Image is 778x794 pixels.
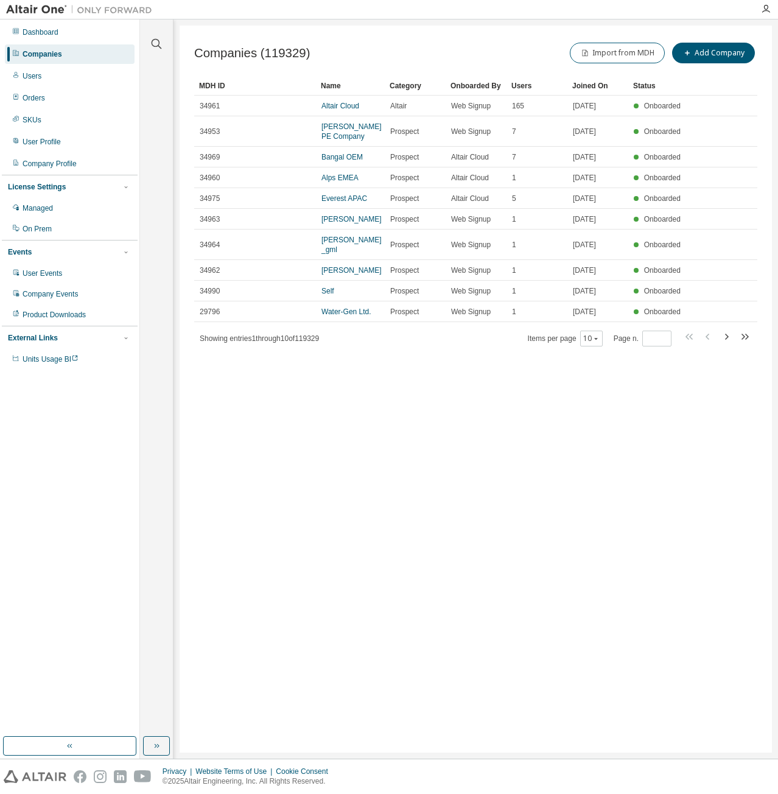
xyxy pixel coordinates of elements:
[114,770,127,783] img: linkedin.svg
[451,214,491,224] span: Web Signup
[573,214,596,224] span: [DATE]
[200,214,220,224] span: 34963
[450,76,502,96] div: Onboarded By
[573,127,596,136] span: [DATE]
[134,770,152,783] img: youtube.svg
[644,215,681,223] span: Onboarded
[200,265,220,275] span: 34962
[573,173,596,183] span: [DATE]
[74,770,86,783] img: facebook.svg
[23,71,41,81] div: Users
[644,241,681,249] span: Onboarded
[23,49,62,59] div: Companies
[528,331,603,346] span: Items per page
[390,265,419,275] span: Prospect
[23,137,61,147] div: User Profile
[512,152,516,162] span: 7
[23,115,41,125] div: SKUs
[451,307,491,317] span: Web Signup
[451,265,491,275] span: Web Signup
[321,215,382,223] a: [PERSON_NAME]
[23,310,86,320] div: Product Downloads
[644,307,681,316] span: Onboarded
[390,286,419,296] span: Prospect
[390,127,419,136] span: Prospect
[199,76,311,96] div: MDH ID
[390,173,419,183] span: Prospect
[390,240,419,250] span: Prospect
[23,224,52,234] div: On Prem
[672,43,755,63] button: Add Company
[195,767,276,776] div: Website Terms of Use
[6,4,158,16] img: Altair One
[200,152,220,162] span: 34969
[321,236,382,254] a: [PERSON_NAME] _gml
[390,307,419,317] span: Prospect
[321,102,359,110] a: Altair Cloud
[321,307,371,316] a: Water-Gen Ltd.
[23,269,62,278] div: User Events
[512,265,516,275] span: 1
[194,46,310,60] span: Companies (119329)
[163,767,195,776] div: Privacy
[200,334,319,343] span: Showing entries 1 through 10 of 119329
[200,194,220,203] span: 34975
[644,174,681,182] span: Onboarded
[644,102,681,110] span: Onboarded
[451,127,491,136] span: Web Signup
[390,76,441,96] div: Category
[572,76,623,96] div: Joined On
[512,214,516,224] span: 1
[573,152,596,162] span: [DATE]
[573,286,596,296] span: [DATE]
[8,333,58,343] div: External Links
[4,770,66,783] img: altair_logo.svg
[8,182,66,192] div: License Settings
[321,287,334,295] a: Self
[644,127,681,136] span: Onboarded
[23,203,53,213] div: Managed
[451,194,489,203] span: Altair Cloud
[511,76,562,96] div: Users
[321,153,363,161] a: Bangal OEM
[321,122,382,141] a: [PERSON_NAME] PE Company
[390,194,419,203] span: Prospect
[451,286,491,296] span: Web Signup
[512,307,516,317] span: 1
[451,173,489,183] span: Altair Cloud
[321,174,359,182] a: Alps EMEA
[614,331,671,346] span: Page n.
[512,127,516,136] span: 7
[390,152,419,162] span: Prospect
[321,194,367,203] a: Everest APAC
[573,265,596,275] span: [DATE]
[644,153,681,161] span: Onboarded
[163,776,335,787] p: © 2025 Altair Engineering, Inc. All Rights Reserved.
[200,127,220,136] span: 34953
[200,286,220,296] span: 34990
[321,266,382,275] a: [PERSON_NAME]
[23,355,79,364] span: Units Usage BI
[512,101,524,111] span: 165
[23,159,77,169] div: Company Profile
[390,101,407,111] span: Altair
[200,240,220,250] span: 34964
[583,334,600,343] button: 10
[321,76,380,96] div: Name
[512,240,516,250] span: 1
[644,287,681,295] span: Onboarded
[390,214,419,224] span: Prospect
[451,152,489,162] span: Altair Cloud
[512,286,516,296] span: 1
[200,101,220,111] span: 34961
[200,307,220,317] span: 29796
[276,767,335,776] div: Cookie Consent
[573,240,596,250] span: [DATE]
[570,43,665,63] button: Import from MDH
[644,266,681,275] span: Onboarded
[23,27,58,37] div: Dashboard
[573,101,596,111] span: [DATE]
[94,770,107,783] img: instagram.svg
[451,101,491,111] span: Web Signup
[512,173,516,183] span: 1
